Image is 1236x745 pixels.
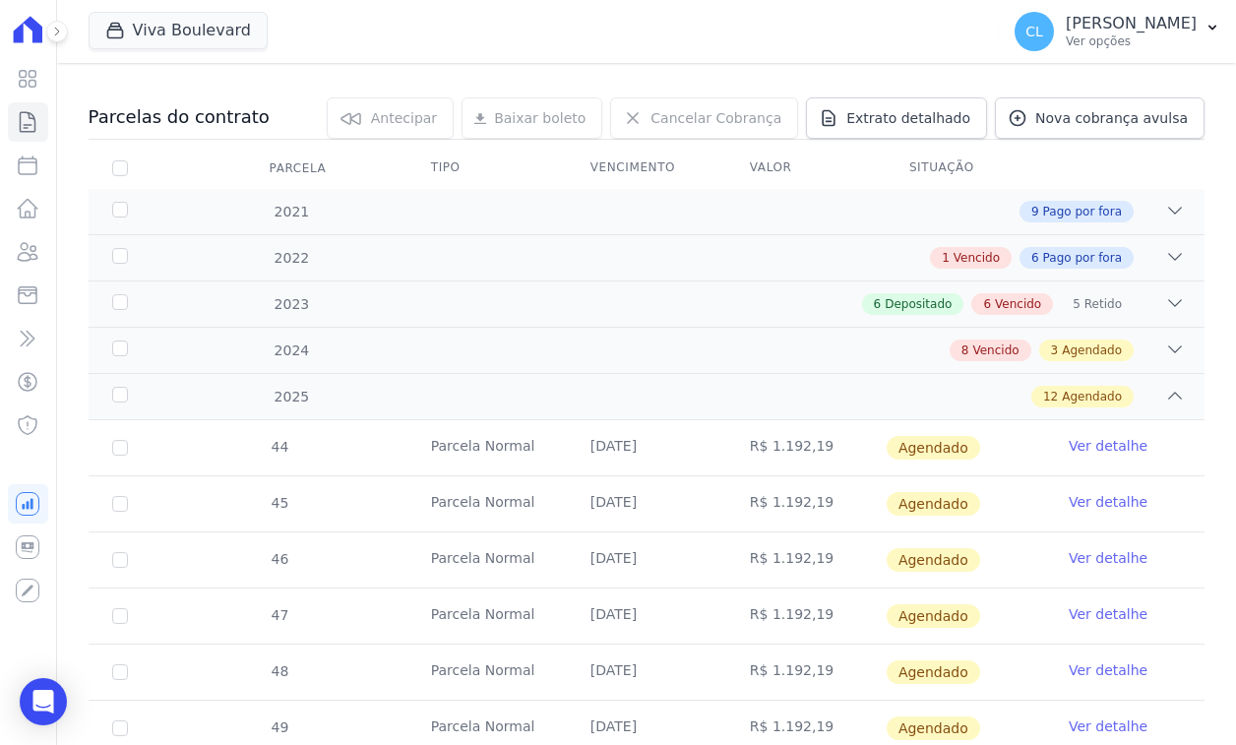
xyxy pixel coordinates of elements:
[112,496,128,512] input: default
[1031,203,1039,220] span: 9
[726,532,886,588] td: R$ 1.192,19
[567,476,726,531] td: [DATE]
[567,645,726,700] td: [DATE]
[112,608,128,624] input: default
[112,664,128,680] input: default
[567,148,726,189] th: Vencimento
[886,148,1045,189] th: Situação
[995,97,1205,139] a: Nova cobrança avulsa
[726,420,886,475] td: R$ 1.192,19
[1069,716,1147,736] a: Ver detalhe
[846,108,970,128] span: Extrato detalhado
[726,476,886,531] td: R$ 1.192,19
[1073,295,1081,313] span: 5
[999,4,1236,59] button: CL [PERSON_NAME] Ver opções
[726,645,886,700] td: R$ 1.192,19
[942,249,950,267] span: 1
[89,12,268,49] button: Viva Boulevard
[20,678,67,725] div: Open Intercom Messenger
[806,97,987,139] a: Extrato detalhado
[270,551,289,567] span: 46
[112,440,128,456] input: default
[1062,341,1122,359] span: Agendado
[1043,249,1122,267] span: Pago por fora
[407,645,567,700] td: Parcela Normal
[887,716,980,740] span: Agendado
[1084,295,1122,313] span: Retido
[112,720,128,736] input: default
[983,295,991,313] span: 6
[567,420,726,475] td: [DATE]
[407,420,567,475] td: Parcela Normal
[726,148,886,189] th: Valor
[972,341,1019,359] span: Vencido
[407,589,567,644] td: Parcela Normal
[270,663,289,679] span: 48
[567,532,726,588] td: [DATE]
[1043,388,1058,405] span: 12
[1025,25,1043,38] span: CL
[270,439,289,455] span: 44
[1069,604,1147,624] a: Ver detalhe
[407,476,567,531] td: Parcela Normal
[1051,341,1059,359] span: 3
[885,295,952,313] span: Depositado
[1066,14,1197,33] p: [PERSON_NAME]
[1062,388,1122,405] span: Agendado
[567,589,726,644] td: [DATE]
[726,589,886,644] td: R$ 1.192,19
[270,495,289,511] span: 45
[89,105,270,129] h3: Parcelas do contrato
[246,149,350,188] div: Parcela
[1066,33,1197,49] p: Ver opções
[887,660,980,684] span: Agendado
[887,436,980,460] span: Agendado
[1069,548,1147,568] a: Ver detalhe
[1031,249,1039,267] span: 6
[1069,660,1147,680] a: Ver detalhe
[270,719,289,735] span: 49
[887,604,980,628] span: Agendado
[112,552,128,568] input: default
[407,532,567,588] td: Parcela Normal
[874,295,882,313] span: 6
[887,492,980,516] span: Agendado
[1069,492,1147,512] a: Ver detalhe
[954,249,1000,267] span: Vencido
[995,295,1041,313] span: Vencido
[1043,203,1122,220] span: Pago por fora
[407,148,567,189] th: Tipo
[887,548,980,572] span: Agendado
[961,341,969,359] span: 8
[1069,436,1147,456] a: Ver detalhe
[1035,108,1188,128] span: Nova cobrança avulsa
[270,607,289,623] span: 47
